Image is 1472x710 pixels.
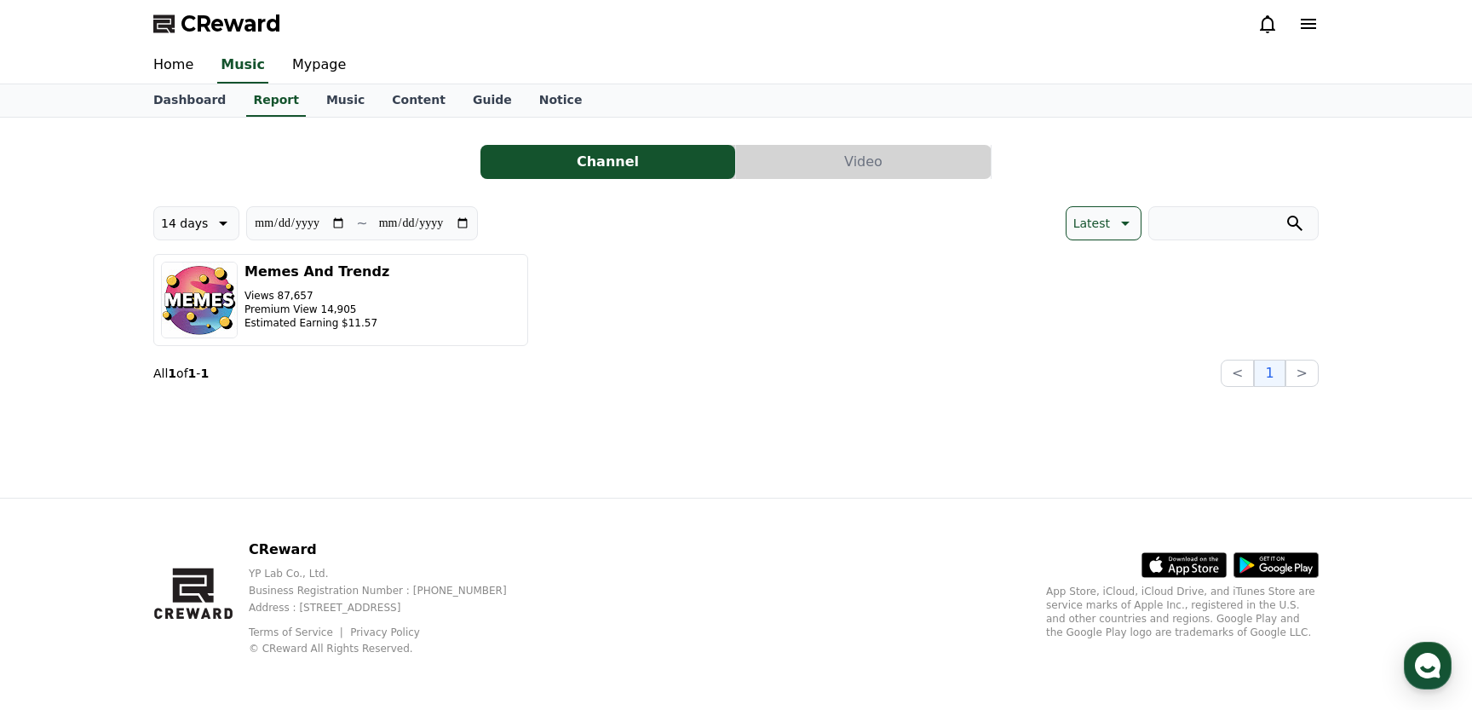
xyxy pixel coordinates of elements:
[249,626,346,638] a: Terms of Service
[244,303,389,316] p: Premium View 14,905
[188,367,197,380] strong: 1
[217,48,268,84] a: Music
[153,365,209,382] p: All of -
[249,584,534,597] p: Business Registration Number : [PHONE_NUMBER]
[1221,360,1254,387] button: <
[1046,585,1319,639] p: App Store, iCloud, iCloud Drive, and iTunes Store are service marks of Apple Inc., registered in ...
[356,213,367,234] p: ~
[279,48,359,84] a: Mypage
[1073,211,1110,235] p: Latest
[378,84,459,117] a: Content
[200,367,209,380] strong: 1
[153,10,281,38] a: CReward
[313,84,378,117] a: Music
[480,145,735,179] button: Channel
[246,84,306,117] a: Report
[249,540,534,560] p: CReward
[161,262,238,338] img: Memes And Trendz
[153,206,239,240] button: 14 days
[249,601,534,615] p: Address : [STREET_ADDRESS]
[140,48,207,84] a: Home
[459,84,526,117] a: Guide
[736,145,992,179] a: Video
[1066,206,1141,240] button: Latest
[181,10,281,38] span: CReward
[161,211,208,235] p: 14 days
[244,316,389,330] p: Estimated Earning $11.57
[1254,360,1285,387] button: 1
[350,626,420,638] a: Privacy Policy
[244,289,389,303] p: Views 87,657
[480,145,736,179] a: Channel
[249,642,534,655] p: © CReward All Rights Reserved.
[153,254,528,346] button: Memes And Trendz Views 87,657 Premium View 14,905 Estimated Earning $11.57
[244,262,389,282] h3: Memes And Trendz
[526,84,596,117] a: Notice
[168,367,176,380] strong: 1
[736,145,991,179] button: Video
[249,567,534,580] p: YP Lab Co., Ltd.
[140,84,239,117] a: Dashboard
[1285,360,1319,387] button: >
